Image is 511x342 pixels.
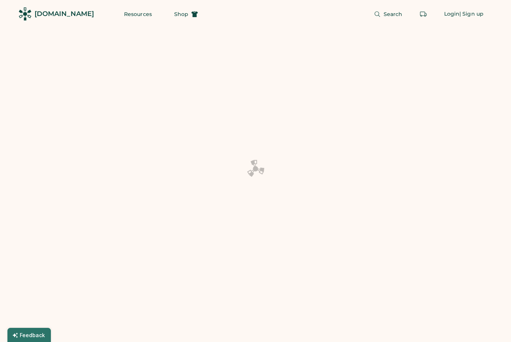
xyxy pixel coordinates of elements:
button: Search [365,7,411,22]
button: Retrieve an order [416,7,431,22]
button: Resources [115,7,161,22]
div: Login [444,10,460,18]
button: Shop [165,7,207,22]
div: [DOMAIN_NAME] [35,9,94,19]
img: Rendered Logo - Screens [19,7,32,20]
span: Search [384,12,403,17]
span: Shop [174,12,188,17]
img: Platens-Black-Loader-Spin-rich%20black.webp [247,159,264,178]
div: | Sign up [459,10,484,18]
